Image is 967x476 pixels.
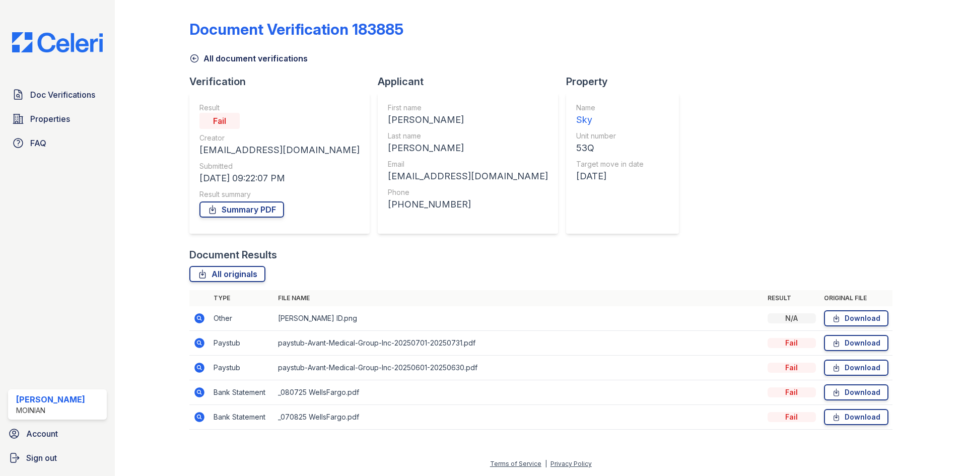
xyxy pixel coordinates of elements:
[199,143,360,157] div: [EMAIL_ADDRESS][DOMAIN_NAME]
[210,306,274,331] td: Other
[8,133,107,153] a: FAQ
[274,306,764,331] td: [PERSON_NAME] ID.png
[30,113,70,125] span: Properties
[768,387,816,397] div: Fail
[820,290,892,306] th: Original file
[210,331,274,356] td: Paystub
[199,133,360,143] div: Creator
[210,290,274,306] th: Type
[210,380,274,405] td: Bank Statement
[764,290,820,306] th: Result
[189,52,308,64] a: All document verifications
[490,460,541,467] a: Terms of Service
[388,131,548,141] div: Last name
[199,201,284,218] a: Summary PDF
[4,424,111,444] a: Account
[30,89,95,101] span: Doc Verifications
[378,75,566,89] div: Applicant
[576,103,644,127] a: Name Sky
[210,405,274,430] td: Bank Statement
[189,266,265,282] a: All originals
[388,187,548,197] div: Phone
[189,75,378,89] div: Verification
[26,428,58,440] span: Account
[576,141,644,155] div: 53Q
[274,356,764,380] td: paystub-Avant-Medical-Group-Inc-20250601-20250630.pdf
[576,131,644,141] div: Unit number
[824,335,888,351] a: Download
[388,197,548,212] div: [PHONE_NUMBER]
[824,360,888,376] a: Download
[388,113,548,127] div: [PERSON_NAME]
[199,189,360,199] div: Result summary
[576,103,644,113] div: Name
[274,405,764,430] td: _070825 WellsFargo.pdf
[388,159,548,169] div: Email
[545,460,547,467] div: |
[388,141,548,155] div: [PERSON_NAME]
[824,310,888,326] a: Download
[210,356,274,380] td: Paystub
[768,363,816,373] div: Fail
[199,161,360,171] div: Submitted
[8,85,107,105] a: Doc Verifications
[274,290,764,306] th: File name
[388,169,548,183] div: [EMAIL_ADDRESS][DOMAIN_NAME]
[4,32,111,52] img: CE_Logo_Blue-a8612792a0a2168367f1c8372b55b34899dd931a85d93a1a3d3e32e68fde9ad4.png
[576,159,644,169] div: Target move in date
[30,137,46,149] span: FAQ
[4,448,111,468] a: Sign out
[824,409,888,425] a: Download
[274,380,764,405] td: _080725 WellsFargo.pdf
[199,103,360,113] div: Result
[189,248,277,262] div: Document Results
[824,384,888,400] a: Download
[576,113,644,127] div: Sky
[576,169,644,183] div: [DATE]
[566,75,687,89] div: Property
[199,113,240,129] div: Fail
[16,393,85,405] div: [PERSON_NAME]
[274,331,764,356] td: paystub-Avant-Medical-Group-Inc-20250701-20250731.pdf
[199,171,360,185] div: [DATE] 09:22:07 PM
[550,460,592,467] a: Privacy Policy
[768,313,816,323] div: N/A
[26,452,57,464] span: Sign out
[189,20,403,38] div: Document Verification 183885
[768,412,816,422] div: Fail
[8,109,107,129] a: Properties
[388,103,548,113] div: First name
[16,405,85,416] div: Moinian
[768,338,816,348] div: Fail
